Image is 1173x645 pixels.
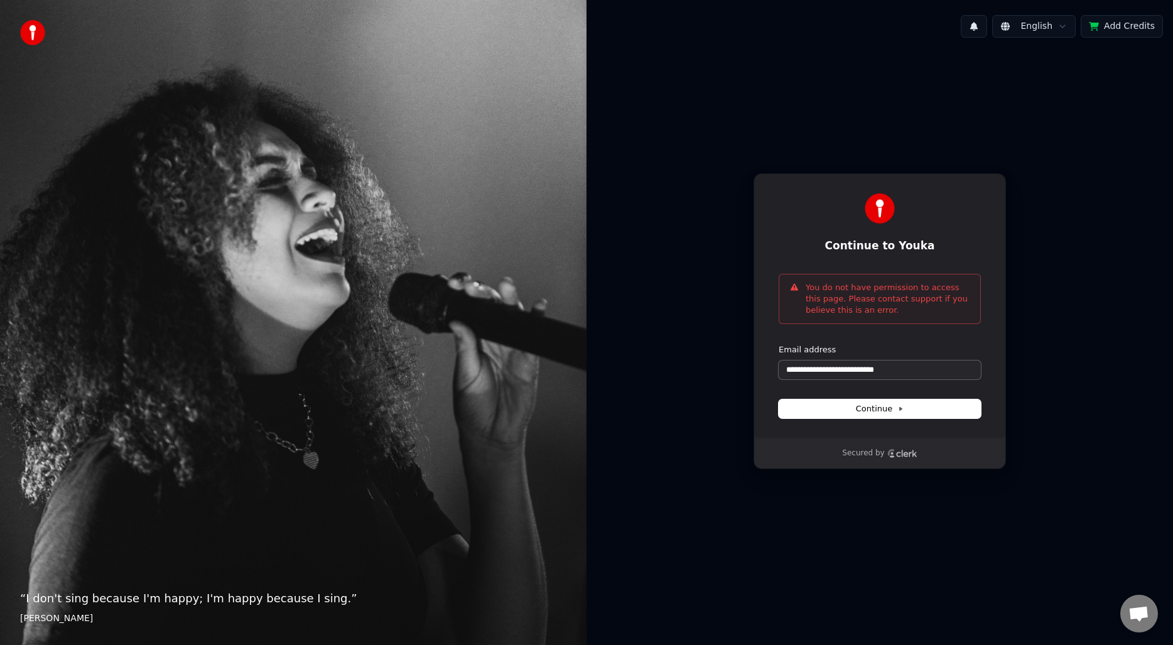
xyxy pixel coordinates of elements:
img: youka [20,20,45,45]
button: Continue [779,399,981,418]
a: Clerk logo [887,449,917,458]
label: Email address [779,344,836,355]
span: Continue [856,403,904,415]
img: Youka [865,193,895,224]
div: Open chat [1120,595,1158,632]
footer: [PERSON_NAME] [20,612,566,625]
h1: Continue to Youka [779,239,981,254]
button: Add Credits [1081,15,1163,38]
p: You do not have permission to access this page. Please contact support if you believe this is an ... [806,282,970,316]
p: Secured by [842,448,884,458]
p: “ I don't sing because I'm happy; I'm happy because I sing. ” [20,590,566,607]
